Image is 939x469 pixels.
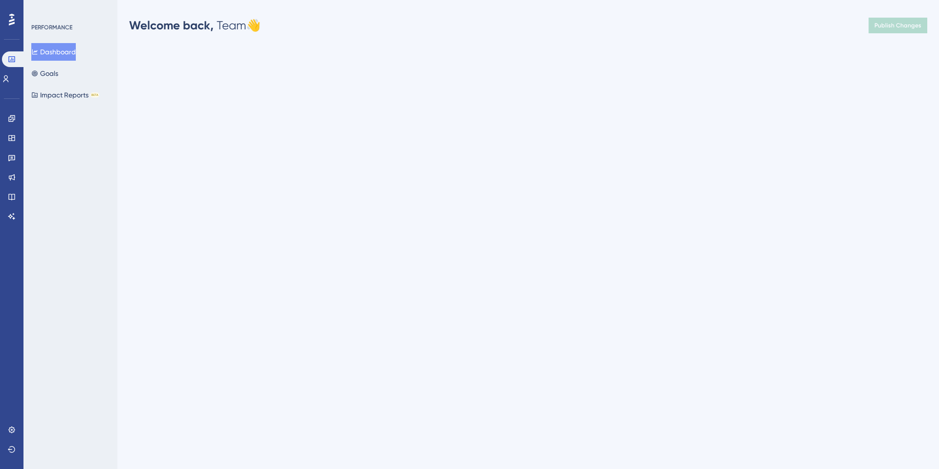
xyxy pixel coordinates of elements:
[874,22,921,29] span: Publish Changes
[129,18,261,33] div: Team 👋
[869,18,927,33] button: Publish Changes
[31,43,76,61] button: Dashboard
[31,86,99,104] button: Impact ReportsBETA
[31,23,72,31] div: PERFORMANCE
[129,18,214,32] span: Welcome back,
[90,93,99,97] div: BETA
[31,65,58,82] button: Goals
